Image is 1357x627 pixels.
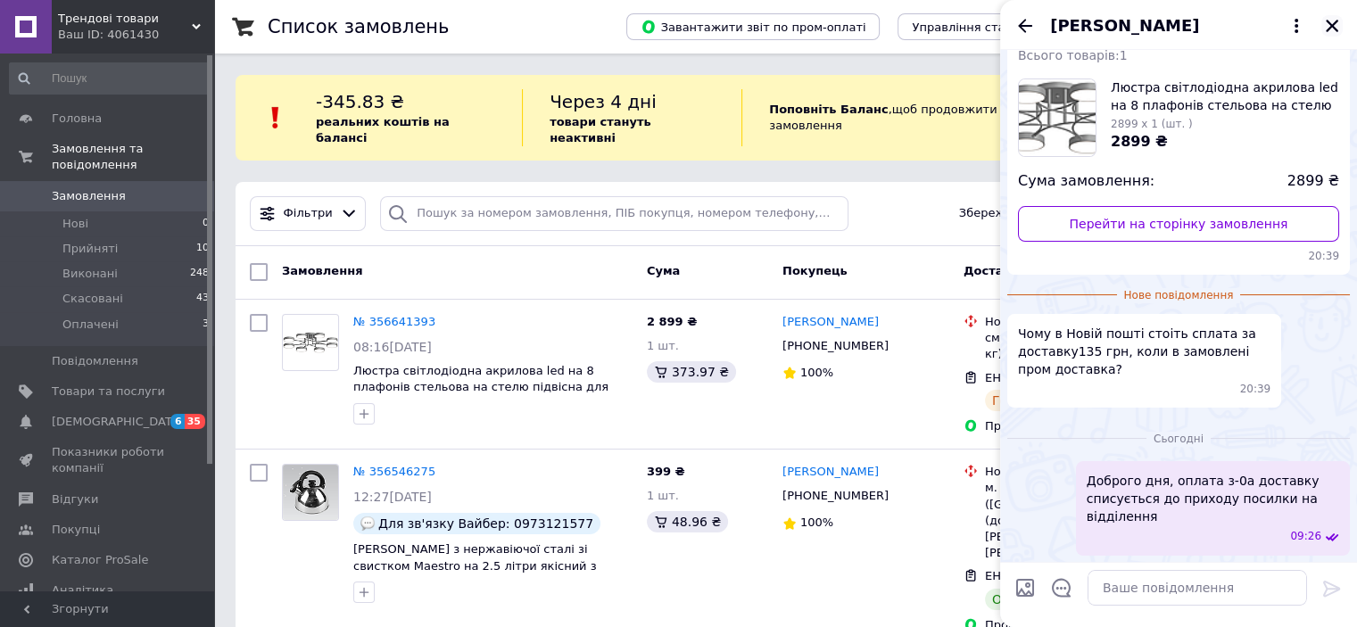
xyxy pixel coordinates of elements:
span: Головна [52,111,102,127]
span: Через 4 дні [550,91,657,112]
span: Cума [647,264,680,277]
span: Показники роботи компанії [52,444,165,476]
span: 100% [800,516,833,529]
span: Покупці [52,522,100,538]
span: Доставка та оплата [964,264,1096,277]
img: :exclamation: [262,104,289,131]
div: м. [GEOGRAPHIC_DATA] ([GEOGRAPHIC_DATA].), №5 (до 30 кг на одне місце): вул. [PERSON_NAME] (ран. ... [985,480,1166,561]
div: Нова Пошта [985,314,1166,330]
span: Покупець [782,264,848,277]
span: Замовлення [282,264,362,277]
button: Назад [1014,15,1036,37]
b: реальних коштів на балансі [316,115,450,144]
div: Нова Пошта [985,464,1166,480]
button: Відкрити шаблони відповідей [1050,576,1073,599]
span: 0 [203,216,209,232]
button: Завантажити звіт по пром-оплаті [626,13,880,40]
span: -345.83 ₴ [316,91,404,112]
span: 2899 x 1 (шт. ) [1111,118,1193,130]
span: Чому в Новій пошті стоіть сплата за доставку135 грн, коли в замовлені пром доставка? [1018,325,1270,378]
span: 1 шт. [647,489,679,502]
a: № 356546275 [353,465,435,478]
button: Управління статусами [898,13,1063,40]
div: , щоб продовжити отримувати замовлення [741,89,1148,146]
a: [PERSON_NAME] [782,314,879,331]
div: Пром-оплата [985,418,1166,434]
span: Всього товарів: 1 [1018,48,1128,62]
span: Завантажити звіт по пром-оплаті [641,19,865,35]
span: Товари та послуги [52,384,165,400]
span: Управління статусами [912,21,1048,34]
span: Аналітика [52,582,113,598]
span: 399 ₴ [647,465,685,478]
span: 3 [203,317,209,333]
div: 48.96 ₴ [647,511,728,532]
span: Повідомлення [52,353,138,369]
a: № 356641393 [353,315,435,328]
span: Каталог ProSale [52,552,148,568]
span: 2899 ₴ [1111,133,1168,150]
span: 100% [800,366,833,379]
span: Відгуки [52,491,98,507]
b: Поповніть Баланс [769,103,888,116]
span: 12:27[DATE] [353,490,432,504]
img: Фото товару [283,332,338,354]
span: 2899 ₴ [1287,171,1339,192]
a: Перейти на сторінку замовлення [1018,206,1339,242]
span: 43 [196,291,209,307]
span: Скасовані [62,291,123,307]
span: [PERSON_NAME] [1050,14,1199,37]
span: Замовлення та повідомлення [52,141,214,173]
b: товари стануть неактивні [550,115,651,144]
a: Фото товару [282,314,339,371]
div: 12.08.2025 [1007,429,1350,447]
span: 6 [170,414,185,429]
a: Фото товару [282,464,339,521]
img: 6525898966_w160_h160_lyustra-svitlodiodna-akrilova.jpg [1019,79,1096,156]
span: 2 899 ₴ [647,315,697,328]
img: Фото товару [283,465,338,520]
span: 248 [190,266,209,282]
span: Збережені фільтри: [959,205,1080,222]
div: [PHONE_NUMBER] [779,334,892,358]
img: :speech_balloon: [360,516,375,531]
span: 09:26 12.08.2025 [1290,529,1321,544]
span: Сьогодні [1146,432,1211,447]
span: Прийняті [62,241,118,257]
span: Замовлення [52,188,126,204]
div: [PHONE_NUMBER] [779,484,892,507]
span: Доброго дня, оплата з-0а доставку списується до приходу посилки на відділення [1087,472,1339,525]
span: Оплачені [62,317,119,333]
span: Сума замовлення: [1018,171,1154,192]
span: 08:16[DATE] [353,340,432,354]
div: смт. Бородянка, №2 (до 10 кг): вул. [STREET_ADDRESS] [985,330,1166,362]
a: [PERSON_NAME] з нержавіючої сталі зі свистком Maestro на 2.5 літри якісний з нержавіючої сталі дл... [353,542,597,589]
span: Фільтри [284,205,333,222]
span: Люстра світлодіодна акрилова led на 8 плафонів стельова на стелю підвісна для зали сучасна Sirius... [1111,78,1339,114]
span: Нове повідомлення [1117,288,1241,303]
div: 373.97 ₴ [647,361,736,383]
div: Ваш ID: 4061430 [58,27,214,43]
a: [PERSON_NAME] [782,464,879,481]
div: Готово до видачі [985,390,1112,411]
span: Трендові товари [58,11,192,27]
input: Пошук за номером замовлення, ПІБ покупця, номером телефону, Email, номером накладної [380,196,848,231]
input: Пошук [9,62,211,95]
span: Нові [62,216,88,232]
span: Для зв'язку Вайбер: 0973121577 [378,516,593,531]
a: Люстра світлодіодна акрилова led на 8 плафонів стельова на стелю підвісна для зали сучасна Sirius... [353,364,608,410]
span: [DEMOGRAPHIC_DATA] [52,414,184,430]
span: 20:39 11.08.2025 [1018,249,1339,264]
span: ЕН: 20451223940408 [985,569,1112,582]
h1: Список замовлень [268,16,449,37]
div: Отримано [985,589,1065,610]
span: 35 [185,414,205,429]
span: ЕН: 20400471704078 [985,371,1112,384]
span: 10 [196,241,209,257]
span: 20:39 11.08.2025 [1240,382,1271,397]
button: Закрити [1321,15,1343,37]
button: [PERSON_NAME] [1050,14,1307,37]
span: Виконані [62,266,118,282]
